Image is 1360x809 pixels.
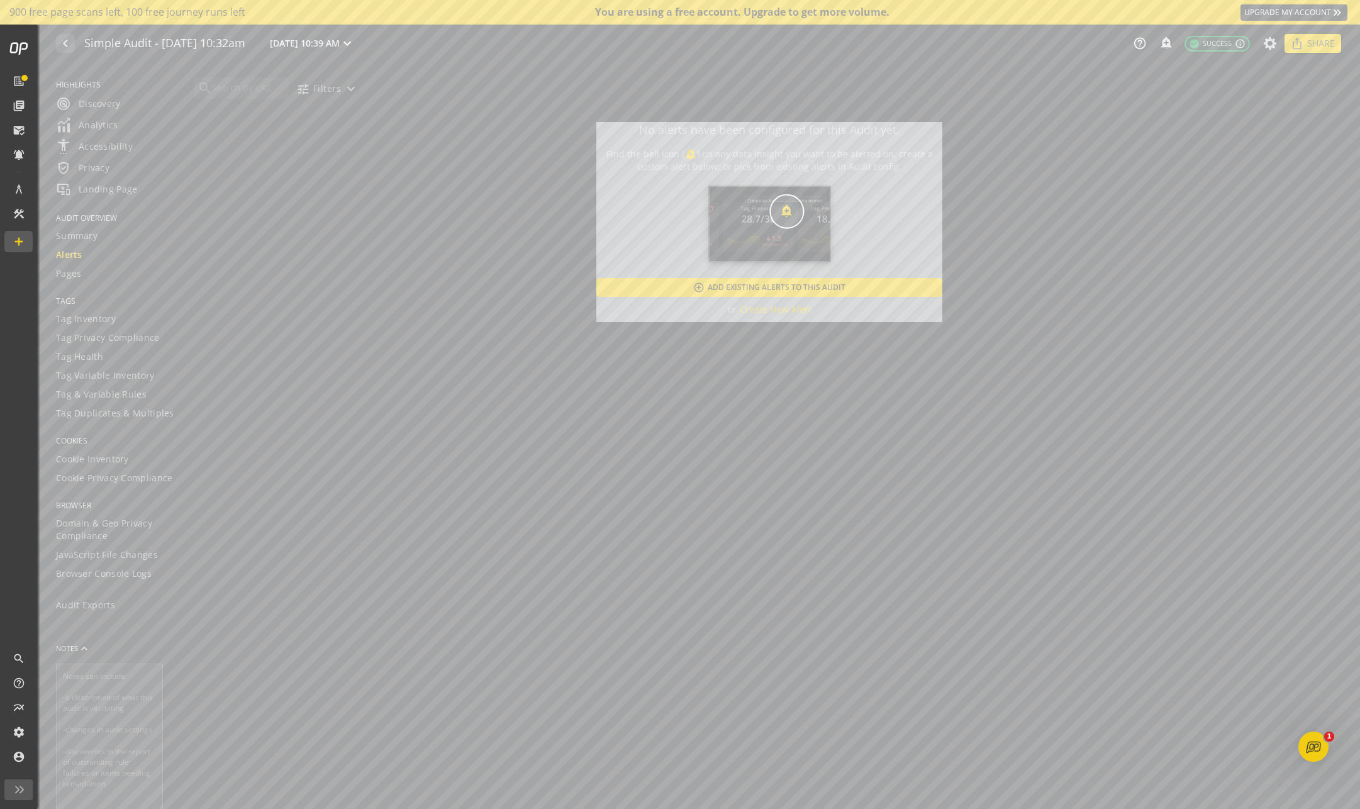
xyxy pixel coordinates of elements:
mat-icon: library_books [13,99,25,112]
span: Privacy [56,160,109,176]
span: Accessibility [56,139,133,154]
img: bell icon [708,186,831,262]
span: TAGS [56,296,179,306]
div: Find the bell icon ( ) on any data insight you want to be alerted on, create a custom alert below... [596,145,942,173]
iframe: Intercom live chat [1298,732,1329,762]
mat-icon: ios_share [1291,37,1303,50]
span: Analytics [56,118,118,133]
span: Domain & Geo Privacy Compliance [56,517,179,542]
span: Audit Exports [56,599,115,611]
button: NOTES [56,633,91,664]
mat-icon: architecture [13,183,25,196]
mat-icon: account_circle [13,750,25,763]
span: BROWSER [56,500,179,511]
h1: Simple Audit - 09 October 2025 | 10:32am [84,37,245,50]
span: Pages [56,267,82,280]
span: COOKIES [56,435,179,446]
mat-icon: notifications_active [13,148,25,161]
span: 900 free page scans left, 100 free journey runs left [9,5,245,20]
mat-icon: add [13,235,25,248]
div: or [596,297,942,322]
a: UPGRADE MY ACCOUNT [1240,4,1347,21]
mat-icon: radar [56,96,71,111]
span: HIGHLIGHTS [56,79,179,90]
mat-icon: important_devices [56,182,71,197]
button: [DATE] 10:39 AM [267,35,357,52]
div: No alerts have been configured for this Audit yet. [596,122,942,138]
span: Landing Page [56,182,138,197]
span: Cookie Privacy Compliance [56,472,173,484]
span: Tag Duplicates & Multiples [56,407,174,420]
mat-icon: add_alert [684,148,697,160]
mat-icon: check_circle [1189,38,1200,49]
mat-icon: help_outline [13,677,25,689]
span: Tag Health [56,350,103,363]
span: Summary [56,230,98,242]
span: Tag & Variable Rules [56,388,147,401]
mat-icon: settings [13,726,25,739]
span: Success [1189,38,1232,49]
mat-icon: mark_email_read [13,124,25,137]
button: Filters [291,77,364,100]
mat-icon: navigate_before [58,36,71,51]
span: Filters [313,77,341,100]
span: Tag Inventory [56,313,116,325]
span: Cookie Inventory [56,453,129,466]
span: Alerts [56,248,82,261]
mat-icon: expand_more [340,36,355,51]
span: Discovery [56,96,121,111]
span: [DATE] 10:39 AM [270,37,340,50]
input: Search By URL [210,81,286,95]
span: Tag Privacy Compliance [56,332,160,344]
span: Share [1307,32,1335,55]
button: Share [1285,34,1341,53]
mat-icon: info_outline [1235,38,1246,49]
mat-icon: construction [13,208,25,220]
mat-icon: keyboard_arrow_up [78,642,91,655]
span: AUDIT OVERVIEW [56,213,179,223]
mat-icon: search [198,81,210,96]
mat-icon: keyboard_double_arrow_right [1331,6,1344,19]
mat-icon: search [13,652,25,665]
mat-icon: list_alt [13,75,25,87]
span: Tag Variable Inventory [56,369,155,382]
mat-icon: verified_user [56,160,71,176]
span: 1 [1324,732,1334,742]
mat-icon: multiline_chart [13,701,25,714]
mat-icon: add_alert [1159,36,1172,48]
mat-icon: help_outline [1133,36,1147,50]
span: JavaScript File Changes [56,549,158,561]
div: You are using a free account. Upgrade to get more volume. [595,5,891,20]
mat-icon: tune [296,82,309,96]
mat-icon: expand_more [343,81,359,96]
a: Create New Alert [740,303,811,316]
span: Browser Console Logs [56,567,152,580]
mat-icon: settings_accessibility [56,139,71,154]
mat-icon: add_circle_outline [693,282,705,293]
button: Add Existing Alerts To This Audit [596,278,942,297]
